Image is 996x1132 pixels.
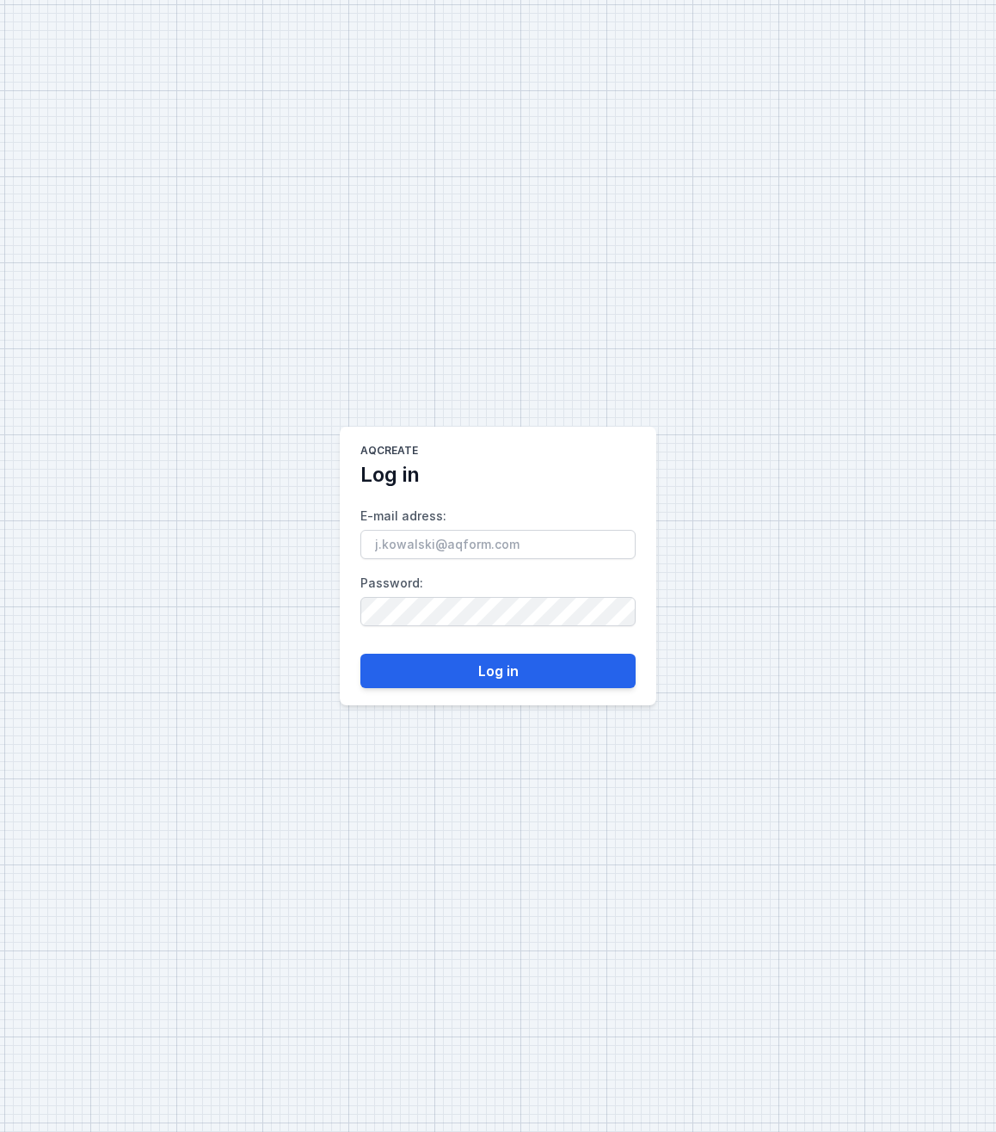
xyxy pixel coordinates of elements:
[360,597,636,626] input: Password:
[360,569,636,626] label: Password :
[360,530,636,559] input: E-mail adress:
[360,444,418,461] h1: AQcreate
[360,461,420,489] h2: Log in
[360,654,636,688] button: Log in
[360,502,636,559] label: E-mail adress :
